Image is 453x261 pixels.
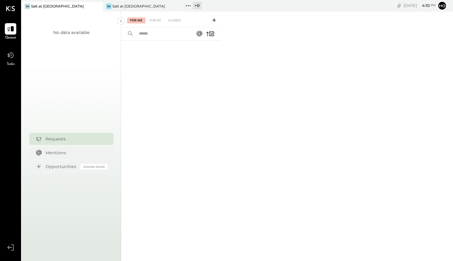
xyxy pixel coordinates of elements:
div: Salt at [GEOGRAPHIC_DATA] [112,4,165,9]
span: Tasks [7,62,15,67]
span: Queue [5,35,16,41]
div: Salt at [GEOGRAPHIC_DATA] [31,4,84,9]
div: For Me [127,17,145,23]
div: Closed [165,17,184,23]
div: Opportunities [45,164,77,170]
div: Mentions [45,150,105,156]
a: Tasks [0,50,21,67]
div: Coming Soon [80,164,108,170]
div: For KS [147,17,164,23]
div: Sa [106,4,111,9]
div: [DATE] [404,3,436,8]
a: Queue [0,23,21,41]
div: Sa [25,4,30,9]
div: copy link [396,2,402,9]
button: Ho [437,1,447,11]
div: + 0 [193,2,202,9]
div: Requests [45,136,105,142]
div: No data available [53,29,89,35]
